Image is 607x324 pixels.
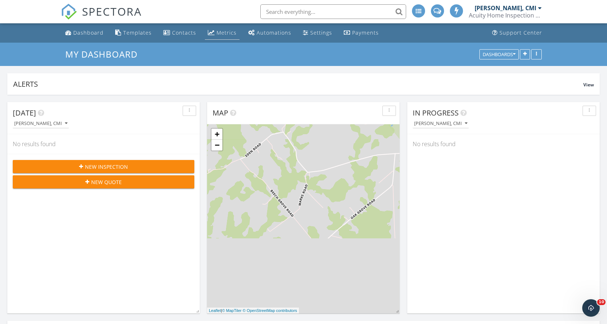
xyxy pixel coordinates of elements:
[414,121,467,126] div: [PERSON_NAME], CMI
[7,134,200,154] div: No results found
[62,26,106,40] a: Dashboard
[352,29,379,36] div: Payments
[489,26,545,40] a: Support Center
[479,49,519,59] button: Dashboards
[413,108,459,118] span: In Progress
[217,29,237,36] div: Metrics
[82,4,142,19] span: SPECTORA
[310,29,332,36] div: Settings
[257,29,291,36] div: Automations
[160,26,199,40] a: Contacts
[61,4,77,20] img: The Best Home Inspection Software - Spectora
[243,308,297,313] a: © OpenStreetMap contributors
[85,163,128,171] span: New Inspection
[13,108,36,118] span: [DATE]
[112,26,155,40] a: Templates
[499,29,542,36] div: Support Center
[245,26,294,40] a: Automations (Advanced)
[13,160,194,173] button: New Inspection
[91,178,122,186] span: New Quote
[123,29,152,36] div: Templates
[13,175,194,188] button: New Quote
[61,10,142,25] a: SPECTORA
[483,52,515,57] div: Dashboards
[475,4,536,12] div: [PERSON_NAME], CMI
[222,308,242,313] a: © MapTiler
[14,121,67,126] div: [PERSON_NAME], CMI
[207,308,299,314] div: |
[172,29,196,36] div: Contacts
[469,12,542,19] div: Acuity Home Inspection Services
[211,129,222,140] a: Zoom in
[13,119,69,129] button: [PERSON_NAME], CMI
[413,119,469,129] button: [PERSON_NAME], CMI
[407,134,600,154] div: No results found
[211,140,222,151] a: Zoom out
[13,79,583,89] div: Alerts
[300,26,335,40] a: Settings
[209,308,221,313] a: Leaflet
[341,26,382,40] a: Payments
[597,299,606,305] span: 10
[65,48,144,60] a: My Dashboard
[583,82,594,88] span: View
[205,26,240,40] a: Metrics
[260,4,406,19] input: Search everything...
[582,299,600,317] iframe: Intercom live chat
[213,108,228,118] span: Map
[73,29,104,36] div: Dashboard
